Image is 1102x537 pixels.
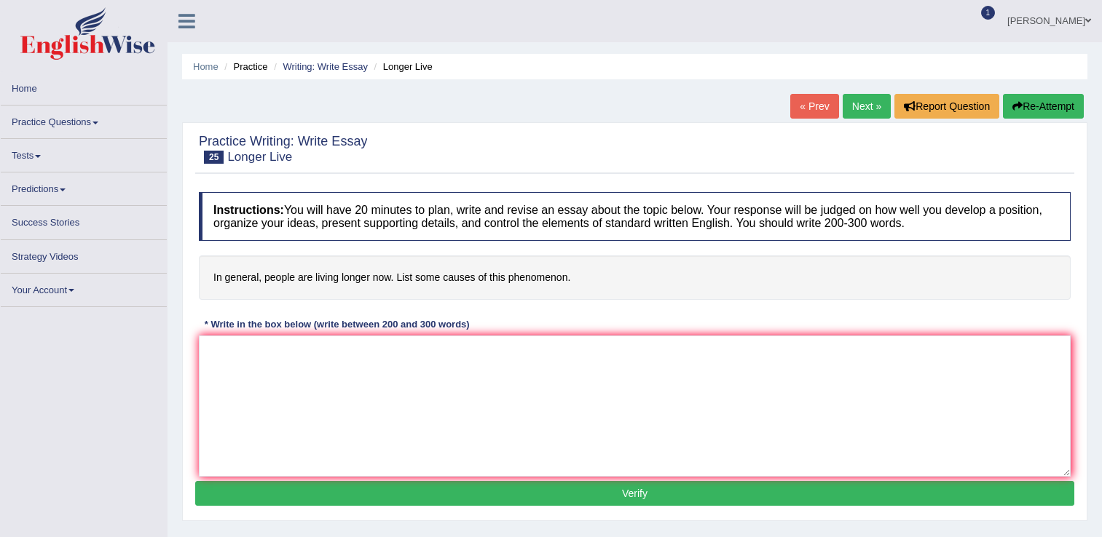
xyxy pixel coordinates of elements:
button: Re-Attempt [1003,94,1084,119]
span: 1 [981,6,996,20]
a: Success Stories [1,206,167,234]
b: Instructions: [213,204,284,216]
span: 25 [204,151,224,164]
a: Practice Questions [1,106,167,134]
a: Writing: Write Essay [283,61,368,72]
a: Your Account [1,274,167,302]
button: Verify [195,481,1074,506]
li: Practice [221,60,267,73]
h2: Practice Writing: Write Essay [199,135,367,164]
small: Longer Live [227,150,292,164]
a: Home [1,72,167,100]
a: Predictions [1,172,167,201]
a: Home [193,61,219,72]
h4: In general, people are living longer now. List some causes of this phenomenon. [199,255,1071,300]
button: Report Question [894,94,999,119]
li: Longer Live [371,60,433,73]
a: Next » [843,94,891,119]
h4: You will have 20 minutes to plan, write and revise an essay about the topic below. Your response ... [199,192,1071,241]
div: * Write in the box below (write between 200 and 300 words) [199,318,475,332]
a: Tests [1,139,167,167]
a: Strategy Videos [1,240,167,268]
a: « Prev [790,94,838,119]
